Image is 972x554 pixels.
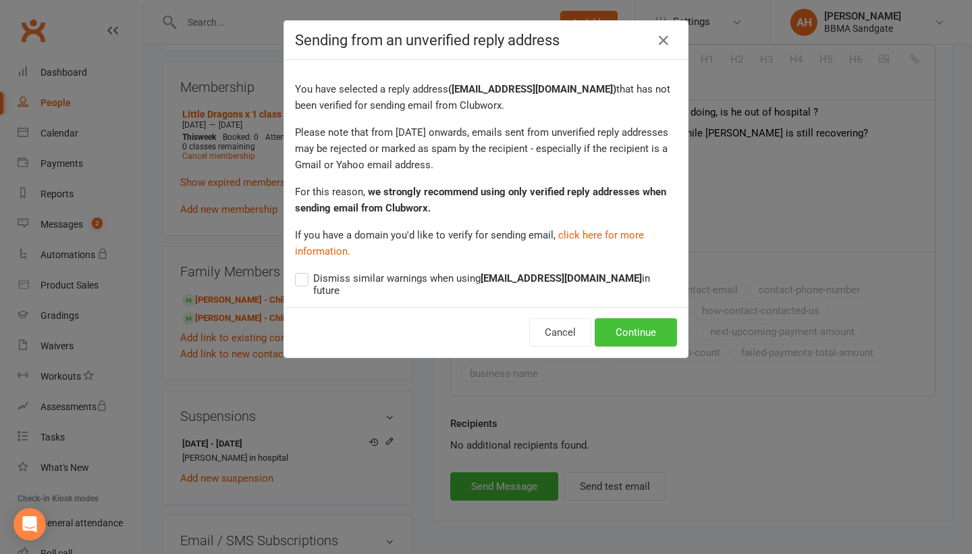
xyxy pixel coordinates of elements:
[653,30,674,51] a: Close
[295,186,666,214] strong: we strongly recommend using only verified reply addresses when sending email from Clubworx.
[295,32,677,49] h4: Sending from an unverified reply address
[313,270,677,297] span: Dismiss similar warnings when using in future
[595,318,677,347] button: Continue
[529,318,591,347] button: Cancel
[295,81,677,114] p: You have selected a reply address that has not been verified for sending email from Clubworx.
[448,83,616,95] strong: ( [EMAIL_ADDRESS][DOMAIN_NAME] )
[13,508,46,540] div: Open Intercom Messenger
[481,272,642,284] strong: [EMAIL_ADDRESS][DOMAIN_NAME]
[295,227,677,259] p: If you have a domain you'd like to verify for sending email,
[295,184,677,216] p: For this reason,
[295,124,677,173] p: Please note that from [DATE] onwards, emails sent from unverified reply addresses may be rejected...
